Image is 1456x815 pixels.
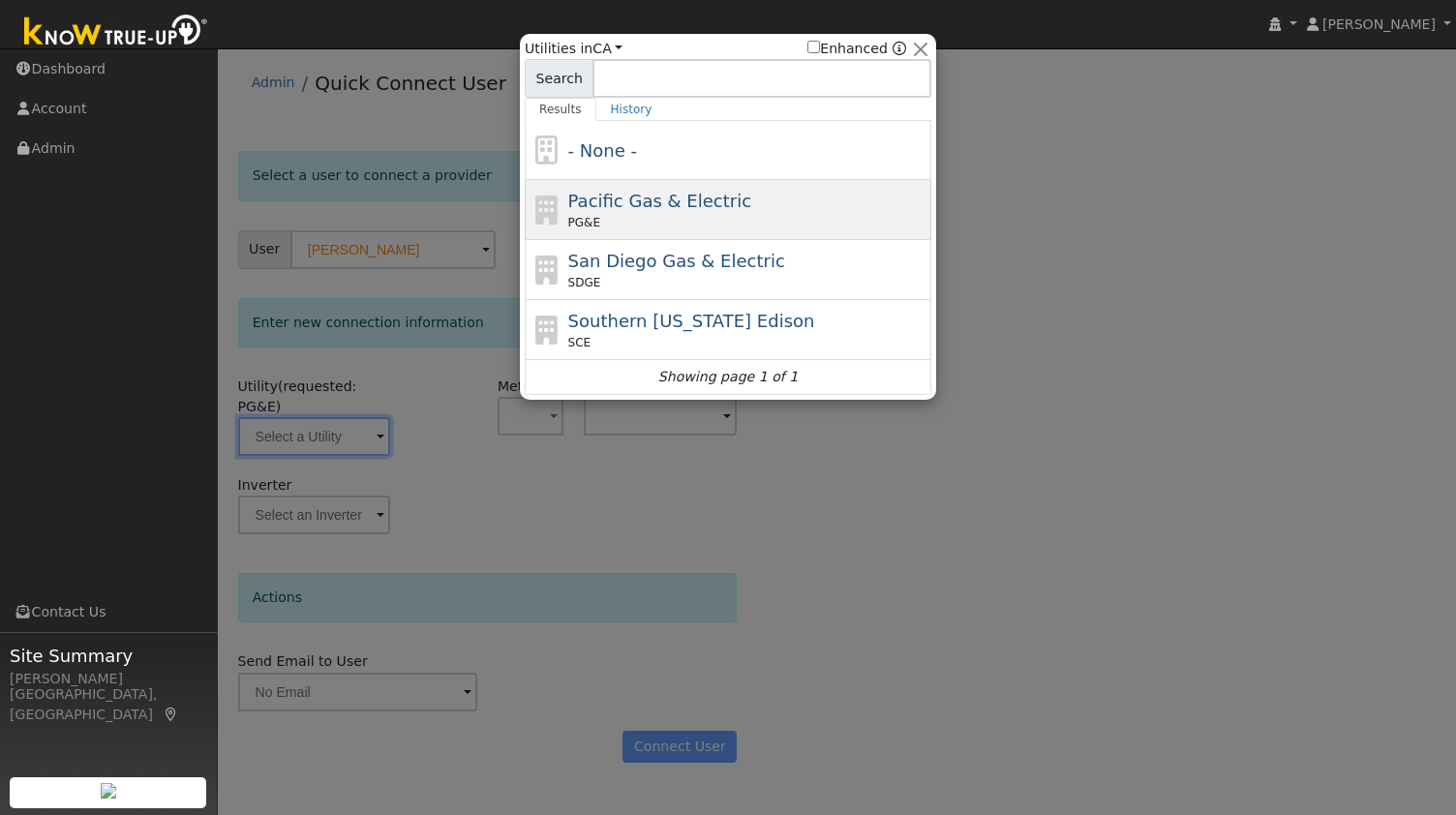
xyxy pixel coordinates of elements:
[568,191,751,211] span: Pacific Gas & Electric
[658,367,798,387] i: Showing page 1 of 1
[893,41,906,56] a: Enhanced Providers
[568,311,815,331] span: Southern [US_STATE] Edison
[568,251,785,271] span: San Diego Gas & Electric
[568,274,601,291] span: SDGE
[101,783,116,799] img: retrieve
[10,643,207,669] span: Site Summary
[10,684,207,725] div: [GEOGRAPHIC_DATA], [GEOGRAPHIC_DATA]
[807,39,906,59] span: Show enhanced providers
[596,98,667,121] a: History
[1322,16,1436,32] span: [PERSON_NAME]
[525,39,622,59] span: Utilities in
[807,41,820,53] input: Enhanced
[525,59,593,98] span: Search
[15,11,218,54] img: Know True-Up
[163,707,180,722] a: Map
[568,140,637,161] span: - None -
[592,41,622,56] a: CA
[525,98,596,121] a: Results
[568,214,600,231] span: PG&E
[568,334,591,351] span: SCE
[10,669,207,689] div: [PERSON_NAME]
[807,39,888,59] label: Enhanced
